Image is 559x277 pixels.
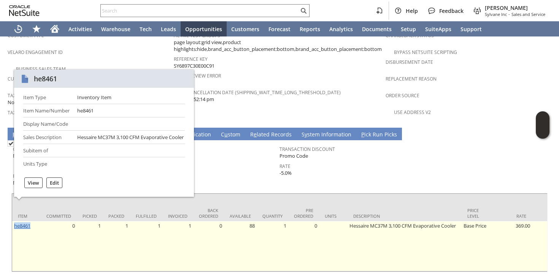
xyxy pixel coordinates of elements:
[294,207,313,219] div: Pre Ordered
[508,11,510,17] span: -
[136,213,157,219] div: Fulfilled
[162,221,193,271] td: 1
[50,24,59,33] svg: Home
[103,221,130,271] td: 1
[14,24,23,33] svg: Recent Records
[34,74,57,83] div: he8461
[461,25,482,33] span: Support
[174,39,382,53] span: page layout:grid view,product highlights:hide,brand_acc_button_placement:bottom,brand_acc_button_...
[485,11,507,17] span: Sylvane Inc
[23,134,71,141] div: Sales Description
[456,21,486,36] a: Support
[13,131,14,138] span: I
[140,25,152,33] span: Tech
[248,131,294,139] a: Related Records
[394,49,457,55] a: Bypass NetSuite Scripting
[268,25,291,33] span: Forecast
[135,21,156,36] a: Tech
[264,21,295,36] a: Forecast
[254,131,257,138] span: e
[14,222,30,229] a: he8461
[325,21,357,36] a: Analytics
[174,56,208,62] a: Reference Key
[13,152,34,160] span: MOBILE5
[511,11,545,17] span: Sales and Service
[279,146,335,152] a: Transaction Discount
[348,221,462,271] td: Hessaire MC37M 3,100 CFM Evaporative Cooler
[46,213,71,219] div: Committed
[97,21,135,36] a: Warehouse
[353,213,456,219] div: Description
[18,213,35,219] div: Item
[174,62,214,70] span: SY6897C30E00C91
[68,25,92,33] span: Activities
[13,173,40,179] a: Promotion
[279,152,308,160] span: Promo Code
[224,131,228,138] span: u
[108,213,124,219] div: Packed
[130,221,162,271] td: 1
[8,109,79,116] a: Tax Exemption Document URL
[23,107,71,114] div: Item Name/Number
[41,221,77,271] td: 0
[329,25,353,33] span: Analytics
[362,25,392,33] span: Documents
[231,25,259,33] span: Customers
[77,134,184,141] div: Hessaire MC37M 3,100 CFM Evaporative Cooler
[8,92,53,99] a: Tax Exempt Status
[24,177,43,188] div: View
[300,131,353,139] a: System Information
[193,221,224,271] td: 0
[279,163,291,169] a: Rate
[199,207,218,219] div: Back Ordered
[536,111,549,139] iframe: Click here to launch Oracle Guided Learning Help Panel
[406,7,418,14] span: Help
[325,213,342,219] div: Units
[8,99,34,106] span: NotExempt
[9,5,40,16] svg: logo
[50,179,59,186] label: Edit
[230,213,251,219] div: Available
[23,160,71,167] div: Units Type
[28,179,39,186] label: View
[299,6,308,15] svg: Search
[64,21,97,36] a: Activities
[185,25,222,33] span: Opportunities
[257,221,288,271] td: 1
[101,25,130,33] span: Warehouse
[46,177,62,188] div: Edit
[77,221,103,271] td: 1
[224,221,257,271] td: 88
[305,131,307,138] span: y
[462,221,490,271] td: Base Price
[101,6,299,15] input: Search
[27,21,46,36] div: Shortcuts
[181,21,227,36] a: Opportunities
[401,25,416,33] span: Setup
[361,131,364,138] span: P
[295,21,325,36] a: Reports
[77,94,111,101] div: Inventory Item
[156,21,181,36] a: Leads
[227,21,264,36] a: Customers
[46,21,64,36] a: Home
[425,25,451,33] span: SuiteApps
[23,147,71,154] div: Subitem of
[23,120,71,127] div: Display Name/Code
[357,21,396,36] a: Documents
[13,179,34,187] span: MOBILE5
[219,131,242,139] a: Custom
[396,21,421,36] a: Setup
[8,49,63,55] a: Velaro Engagement ID
[496,213,526,219] div: Rate
[394,109,431,116] a: Use Address V2
[13,146,46,152] a: Coupon Code
[536,125,549,139] span: Oracle Guided Learning Widget. To move around, please hold and drag
[32,24,41,33] svg: Shortcuts
[16,66,66,72] a: Business Sales Team
[168,213,187,219] div: Invoiced
[467,207,484,219] div: Price Level
[359,131,399,139] a: Pick Run Picks
[11,131,30,139] a: Items
[8,76,47,82] a: Customer Niche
